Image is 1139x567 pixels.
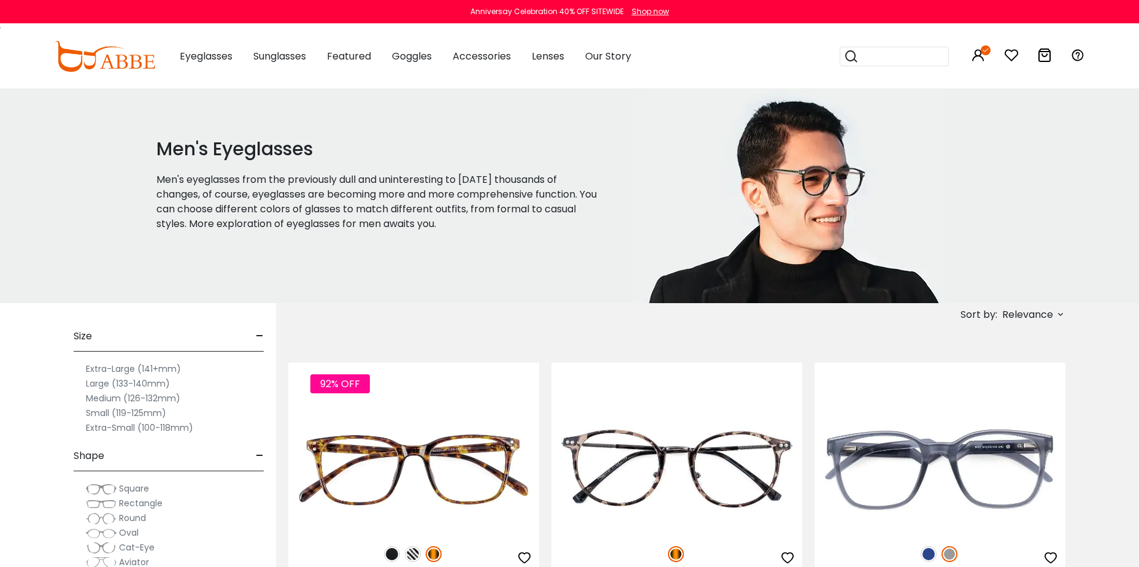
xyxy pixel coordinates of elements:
[86,361,181,376] label: Extra-Large (141+mm)
[86,483,117,495] img: Square.png
[119,497,163,509] span: Rectangle
[256,441,264,471] span: -
[253,49,306,63] span: Sunglasses
[86,512,117,525] img: Round.png
[327,49,371,63] span: Featured
[1002,304,1053,326] span: Relevance
[86,542,117,554] img: Cat-Eye.png
[632,6,669,17] div: Shop now
[426,546,442,562] img: Tortoise
[86,376,170,391] label: Large (133-140mm)
[668,546,684,562] img: Tortoise
[288,407,539,533] img: Tortoise Clinoster - Plastic ,Universal Bridge Fit
[921,546,937,562] img: Blue
[384,546,400,562] img: Matte Black
[86,527,117,539] img: Oval.png
[585,49,631,63] span: Our Story
[119,512,146,524] span: Round
[392,49,432,63] span: Goggles
[310,374,370,393] span: 92% OFF
[86,406,166,420] label: Small (119-125mm)
[74,441,104,471] span: Shape
[633,88,945,303] img: men's eyeglasses
[86,391,180,406] label: Medium (126-132mm)
[156,172,603,231] p: Men's eyeglasses from the previously dull and uninteresting to [DATE] thousands of changes, of co...
[626,6,669,17] a: Shop now
[119,541,155,553] span: Cat-Eye
[453,49,511,63] span: Accessories
[941,546,957,562] img: Gray
[470,6,624,17] div: Anniversay Celebration 40% OFF SITEWIDE
[405,546,421,562] img: Pattern
[815,407,1065,533] img: Gray Barnett - TR ,Universal Bridge Fit
[55,41,155,72] img: abbeglasses.com
[256,322,264,351] span: -
[532,49,564,63] span: Lenses
[180,49,232,63] span: Eyeglasses
[74,322,92,351] span: Size
[86,420,193,435] label: Extra-Small (100-118mm)
[961,307,997,322] span: Sort by:
[119,482,149,495] span: Square
[551,407,802,533] img: Tortoise Commerce - TR ,Adjust Nose Pads
[156,138,603,160] h1: Men's Eyeglasses
[86,498,117,510] img: Rectangle.png
[119,526,139,539] span: Oval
